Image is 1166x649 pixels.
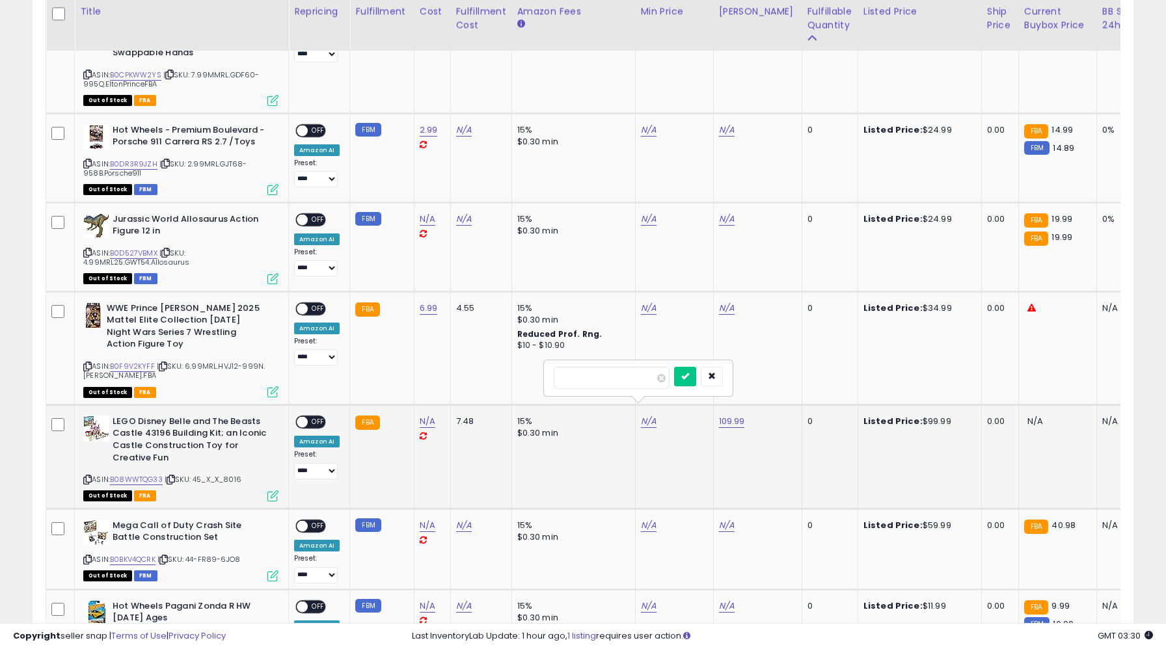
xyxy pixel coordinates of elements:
[113,416,271,467] b: LEGO Disney Belle and The Beasts Castle 43196 Building Kit; an Iconic Castle Construction Toy for...
[294,337,340,366] div: Preset:
[517,136,625,148] div: $0.30 min
[83,416,109,442] img: 51BZSLbgjVL._SL40_.jpg
[719,213,735,226] a: N/A
[456,519,472,532] a: N/A
[113,520,271,547] b: Mega Call of Duty Crash Site Battle Construction Set
[807,213,848,225] div: 0
[863,600,971,612] div: $11.99
[863,415,923,427] b: Listed Price:
[294,323,340,334] div: Amazon AI
[517,340,625,351] div: $10 - $10.90
[134,387,156,398] span: FBA
[719,5,796,18] div: [PERSON_NAME]
[83,124,278,194] div: ASIN:
[1102,302,1145,314] div: N/A
[641,519,657,532] a: N/A
[294,554,340,583] div: Preset:
[719,519,735,532] a: N/A
[157,554,240,564] span: | SKU: 44-FR89-6JO8
[169,629,226,642] a: Privacy Policy
[807,5,852,32] div: Fulfillable Quantity
[13,630,226,642] div: seller snap | |
[294,233,340,245] div: Amazon AI
[641,302,657,315] a: N/A
[80,5,283,18] div: Title
[83,70,260,89] span: | SKU: 7.99MMRL.GDF60-995Q.EltonPrinceFBA
[1102,124,1145,136] div: 0%
[517,427,625,439] div: $0.30 min
[83,248,189,267] span: | SKU: 4.99MRL25.GWT54.Allosaurus
[641,213,657,226] a: N/A
[294,159,340,188] div: Preset:
[83,124,109,150] img: 41vsRldjImL._SL40_.jpg
[355,123,381,137] small: FBM
[420,519,435,532] a: N/A
[294,144,340,156] div: Amazon AI
[987,213,1009,225] div: 0.00
[134,95,156,106] span: FBA
[863,124,923,136] b: Listed Price:
[863,213,971,225] div: $24.99
[987,124,1009,136] div: 0.00
[863,416,971,427] div: $99.99
[641,415,657,428] a: N/A
[83,570,132,581] span: All listings that are currently out of stock and unavailable for purchase on Amazon
[294,5,344,18] div: Repricing
[641,124,657,137] a: N/A
[987,520,1009,531] div: 0.00
[1024,5,1091,32] div: Current Buybox Price
[110,159,157,170] a: B0DR3R9JZH
[308,125,329,136] span: OFF
[111,629,167,642] a: Terms of Use
[13,629,61,642] strong: Copyright
[308,520,329,531] span: OFF
[1051,600,1070,612] span: 9.99
[308,303,329,314] span: OFF
[83,213,278,283] div: ASIN:
[83,490,132,501] span: All listings that are currently out of stock and unavailable for purchase on Amazon
[134,490,156,501] span: FBA
[987,600,1009,612] div: 0.00
[807,124,848,136] div: 0
[83,213,109,238] img: 41g1W-HHYcL._SL40_.jpg
[1024,141,1050,155] small: FBM
[719,124,735,137] a: N/A
[567,629,596,642] a: 1 listing
[719,600,735,613] a: N/A
[1102,600,1145,612] div: N/A
[456,302,502,314] div: 4.55
[412,630,1153,642] div: Last InventoryLab Update: 1 hour ago, requires user action.
[1098,629,1153,642] span: 2025-10-14 03:30 GMT
[134,184,157,195] span: FBM
[1051,124,1073,136] span: 14.99
[308,214,329,225] span: OFF
[134,570,157,581] span: FBM
[420,302,438,315] a: 6.99
[863,302,971,314] div: $34.99
[83,95,132,106] span: All listings that are currently out of stock and unavailable for purchase on Amazon
[355,302,379,317] small: FBA
[987,416,1009,427] div: 0.00
[863,213,923,225] b: Listed Price:
[807,302,848,314] div: 0
[517,314,625,326] div: $0.30 min
[308,416,329,427] span: OFF
[83,520,109,546] img: 510ukCmvLJL._SL40_.jpg
[165,474,241,484] span: | SKU: 45_X_X_8016
[1051,519,1076,531] span: 40.98
[456,416,502,427] div: 7.48
[1024,232,1048,246] small: FBA
[987,302,1009,314] div: 0.00
[294,248,340,277] div: Preset:
[420,124,438,137] a: 2.99
[420,5,445,18] div: Cost
[420,600,435,613] a: N/A
[456,213,472,226] a: N/A
[1051,213,1072,225] span: 19.99
[517,520,625,531] div: 15%
[83,361,265,380] span: | SKU: 6.99MRL.HVJ12-999N.[PERSON_NAME].FBA
[517,225,625,237] div: $0.30 min
[83,520,278,580] div: ASIN:
[294,436,340,447] div: Amazon AI
[863,600,923,612] b: Listed Price:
